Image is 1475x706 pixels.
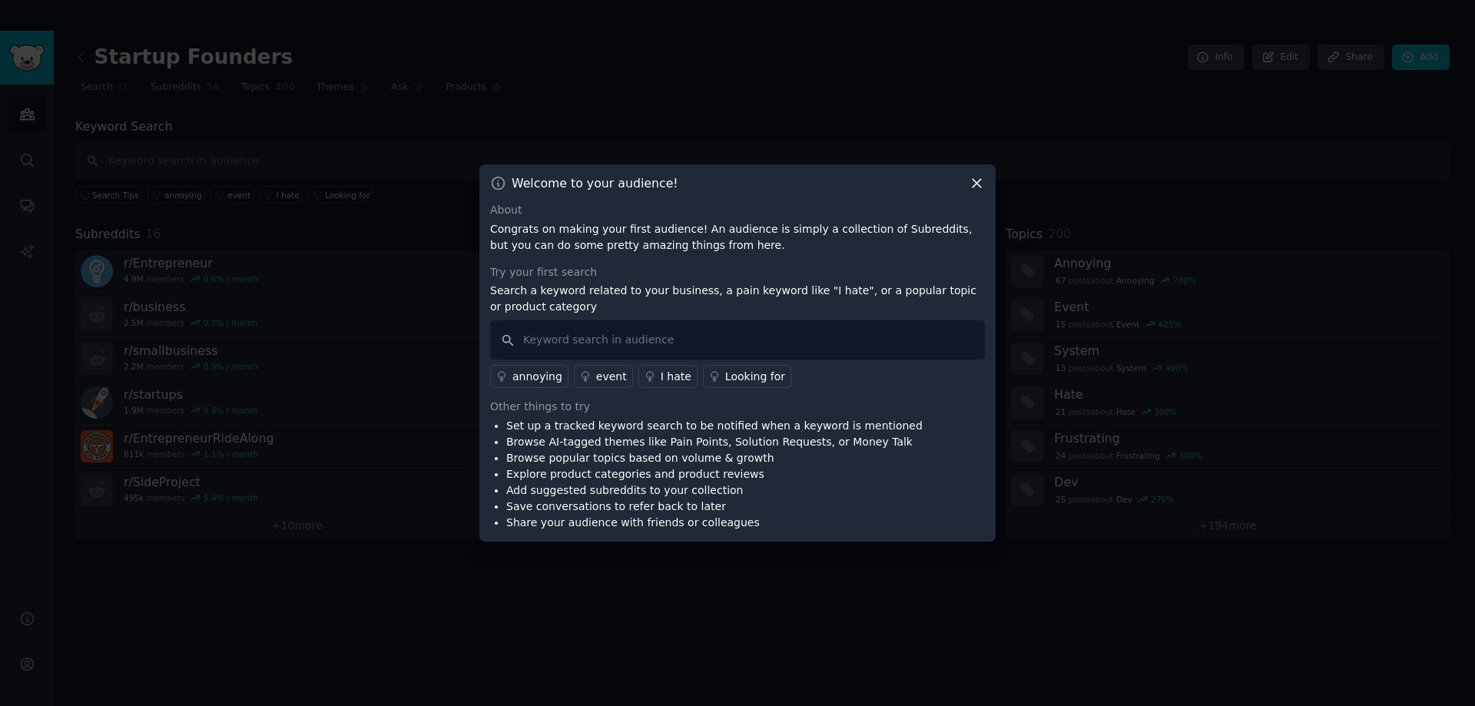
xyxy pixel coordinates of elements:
[596,369,627,385] div: event
[490,221,985,254] p: Congrats on making your first audience! An audience is simply a collection of Subreddits, but you...
[506,499,923,515] li: Save conversations to refer back to later
[506,450,923,466] li: Browse popular topics based on volume & growth
[506,515,923,531] li: Share your audience with friends or colleagues
[490,365,568,388] a: annoying
[506,482,923,499] li: Add suggested subreddits to your collection
[490,202,985,218] div: About
[490,283,985,315] p: Search a keyword related to your business, a pain keyword like "I hate", or a popular topic or pr...
[638,365,698,388] a: I hate
[661,369,691,385] div: I hate
[490,320,985,360] input: Keyword search in audience
[574,365,633,388] a: event
[490,399,985,415] div: Other things to try
[490,264,985,280] div: Try your first search
[506,466,923,482] li: Explore product categories and product reviews
[512,175,678,191] h3: Welcome to your audience!
[512,369,562,385] div: annoying
[506,418,923,434] li: Set up a tracked keyword search to be notified when a keyword is mentioned
[725,369,785,385] div: Looking for
[506,434,923,450] li: Browse AI-tagged themes like Pain Points, Solution Requests, or Money Talk
[703,365,791,388] a: Looking for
